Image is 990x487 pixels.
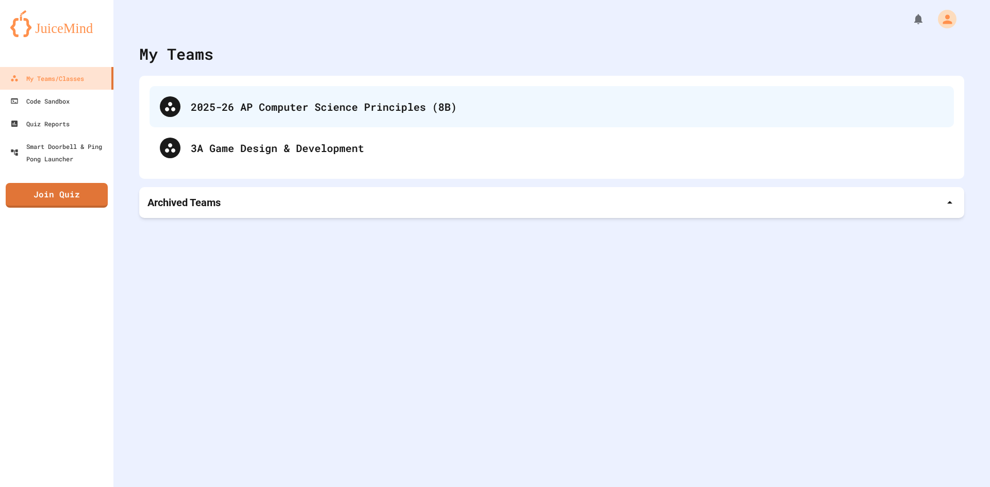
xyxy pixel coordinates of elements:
[147,195,221,210] p: Archived Teams
[10,117,70,130] div: Quiz Reports
[191,140,944,156] div: 3A Game Design & Development
[10,140,109,165] div: Smart Doorbell & Ping Pong Launcher
[139,42,213,65] div: My Teams
[10,95,70,107] div: Code Sandbox
[6,183,108,208] a: Join Quiz
[927,7,959,31] div: My Account
[10,10,103,37] img: logo-orange.svg
[10,72,84,85] div: My Teams/Classes
[150,127,954,169] div: 3A Game Design & Development
[893,10,927,28] div: My Notifications
[191,99,944,114] div: 2025-26 AP Computer Science Principles (8B)
[150,86,954,127] div: 2025-26 AP Computer Science Principles (8B)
